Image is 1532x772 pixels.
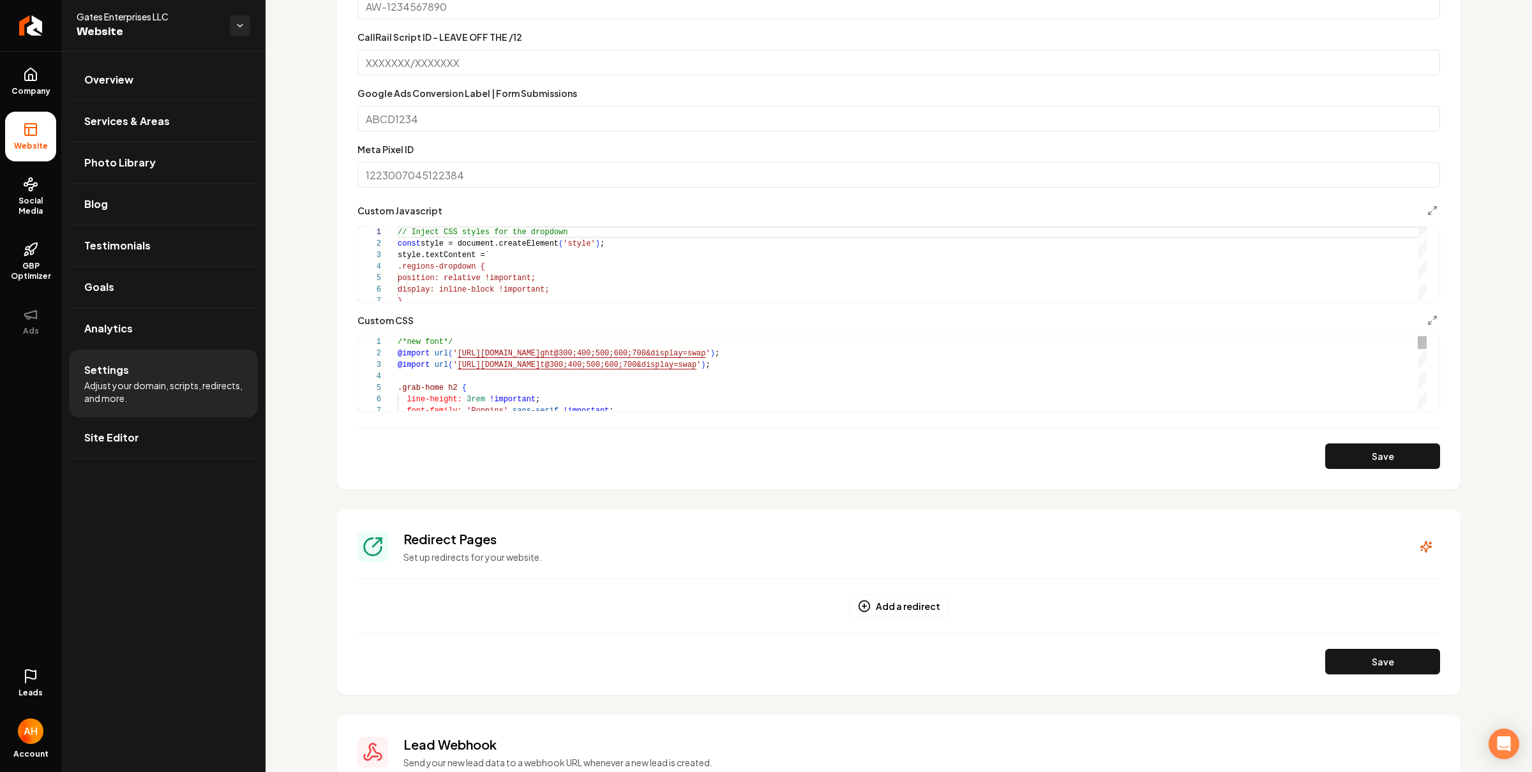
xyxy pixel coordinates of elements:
[69,142,258,183] a: Photo Library
[448,360,453,369] span: (
[403,736,1440,753] h3: Lead Webhook
[19,15,43,36] img: Rebolt Logo
[403,756,1440,769] p: Send your new lead data to a webhook URL whenever a new lead is created.
[5,658,56,708] a: Leads
[358,382,381,394] div: 5
[5,297,56,346] button: Ads
[357,50,1440,75] input: XXXXXXX/XXXXXXX
[398,251,485,260] span: style.textContent =
[458,360,541,369] span: [URL][DOMAIN_NAME]
[710,349,715,358] span: )
[6,86,56,96] span: Company
[358,249,381,261] div: 3
[407,406,462,415] span: font-family:
[448,383,457,392] span: h2
[490,395,536,404] span: !important
[69,308,258,349] a: Analytics
[540,349,705,358] span: ght@300;400;500;600;700&display=swap
[448,349,453,358] span: (
[467,406,508,415] span: 'Poppins'
[358,284,381,295] div: 6
[84,72,133,87] span: Overview
[69,417,258,458] a: Site Editor
[513,406,559,415] span: sans-serif
[357,162,1440,188] input: 1223007045122384
[358,336,381,348] div: 1
[701,360,705,369] span: )
[398,285,550,294] span: display: inline-block !important;
[485,251,490,260] span: `
[563,239,595,248] span: 'style'
[357,144,414,155] label: Meta Pixel ID
[84,279,114,295] span: Goals
[536,395,540,404] span: ;
[13,749,49,759] span: Account
[407,395,462,404] span: line-height:
[706,360,710,369] span: ;
[84,238,151,253] span: Testimonials
[18,713,43,744] button: Open user button
[398,338,453,346] span: /*new font*/
[358,272,381,284] div: 5
[462,383,467,392] span: {
[5,232,56,292] a: GBP Optimizer
[5,261,56,281] span: GBP Optimizer
[357,87,577,99] label: Google Ads Conversion Label | Form Submissions
[5,167,56,226] a: Social Media
[19,688,43,698] span: Leads
[398,297,402,306] span: }
[398,262,485,271] span: .regions-dropdown {
[358,348,381,359] div: 2
[403,530,1397,548] h3: Redirect Pages
[715,349,719,358] span: ;
[5,196,56,216] span: Social Media
[403,551,1397,563] p: Set up redirects for your website.
[398,239,421,248] span: const
[84,379,243,405] span: Adjust your domain, scripts, redirects, and more.
[357,106,1440,131] input: ABCD1234
[69,59,258,100] a: Overview
[600,239,605,248] span: ;
[1489,729,1519,759] div: Open Intercom Messenger
[84,321,133,336] span: Analytics
[69,267,258,308] a: Goals
[358,405,381,417] div: 7
[69,225,258,266] a: Testimonials
[540,360,696,369] span: t@300;400;500;600;700&display=swap
[357,31,522,43] label: CallRail Script ID - LEAVE OFF THE /12
[596,239,600,248] span: )
[5,57,56,107] a: Company
[398,383,444,392] span: .grab-home
[696,360,701,369] span: '
[69,184,258,225] a: Blog
[435,349,449,358] span: url
[453,360,457,369] span: '
[609,406,613,415] span: ;
[358,371,381,382] div: 4
[358,295,381,307] div: 7
[453,349,457,358] span: '
[435,360,449,369] span: url
[706,349,710,358] span: '
[358,359,381,371] div: 3
[398,349,430,358] span: @import
[358,394,381,405] div: 6
[358,226,381,238] div: 1
[563,406,609,415] span: !important
[358,238,381,249] div: 2
[84,155,156,170] span: Photo Library
[84,430,139,445] span: Site Editor
[84,362,129,378] span: Settings
[9,141,53,151] span: Website
[84,197,108,212] span: Blog
[559,239,563,248] span: (
[358,261,381,272] div: 4
[18,326,44,336] span: Ads
[508,406,513,415] span: ,
[1325,443,1440,469] button: Save
[357,206,442,215] label: Custom Javascript
[850,595,949,618] button: Add a redirect
[69,101,258,142] a: Services & Areas
[467,395,485,404] span: 3rem
[84,114,170,129] span: Services & Areas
